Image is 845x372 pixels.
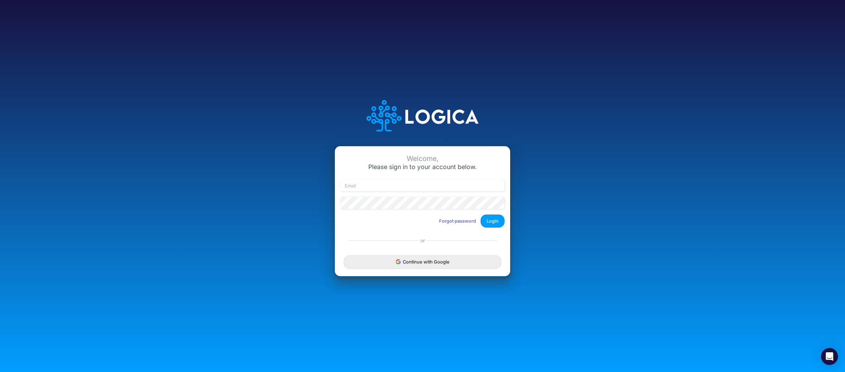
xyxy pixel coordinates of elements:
[344,255,501,268] button: Continue with Google
[340,180,505,192] input: Email
[434,215,481,227] button: Forgot password
[481,215,505,228] button: Login
[821,348,838,365] div: Open Intercom Messenger
[340,155,505,163] div: Welcome,
[368,163,477,170] span: Please sign in to your account below.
